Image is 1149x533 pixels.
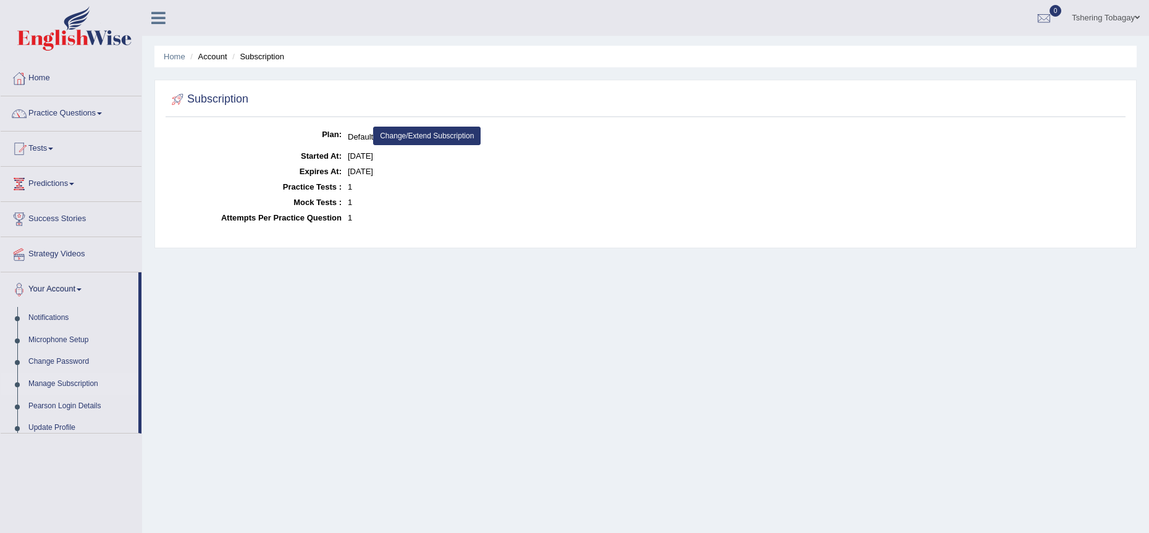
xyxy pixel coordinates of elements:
h2: Subscription [169,90,248,109]
a: Home [164,52,185,61]
a: Tests [1,132,141,162]
a: Home [1,61,141,92]
a: Manage Subscription [23,373,138,395]
dt: Started At: [169,148,342,164]
a: Change Password [23,351,138,373]
dd: 1 [348,195,1122,210]
a: Notifications [23,307,138,329]
a: Your Account [1,272,138,303]
a: Strategy Videos [1,237,141,268]
li: Subscription [229,51,284,62]
a: Update Profile [23,417,138,439]
dd: 1 [348,179,1122,195]
dd: Default [348,127,1122,148]
li: Account [187,51,227,62]
a: Pearson Login Details [23,395,138,418]
dt: Plan: [169,127,342,142]
a: Microphone Setup [23,329,138,351]
dt: Practice Tests : [169,179,342,195]
dt: Expires At: [169,164,342,179]
span: 0 [1050,5,1062,17]
a: Change/Extend Subscription [373,127,481,145]
a: Success Stories [1,202,141,233]
dd: [DATE] [348,164,1122,179]
dd: 1 [348,210,1122,225]
a: Practice Questions [1,96,141,127]
a: Predictions [1,167,141,198]
dt: Mock Tests : [169,195,342,210]
dt: Attempts Per Practice Question [169,210,342,225]
dd: [DATE] [348,148,1122,164]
